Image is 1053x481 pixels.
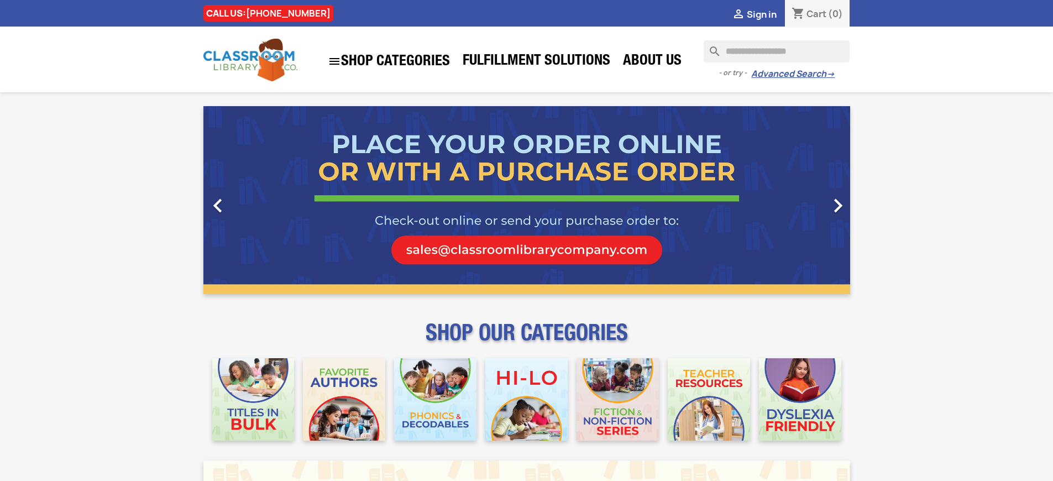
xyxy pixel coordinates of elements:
span: → [826,69,835,80]
a: SHOP CATEGORIES [322,49,455,74]
i: shopping_cart [792,8,805,21]
img: CLC_Fiction_Nonfiction_Mobile.jpg [577,358,659,441]
i:  [204,192,232,219]
a: [PHONE_NUMBER] [246,7,331,19]
img: CLC_Teacher_Resources_Mobile.jpg [668,358,750,441]
span: (0) [828,8,843,20]
i:  [328,55,341,68]
img: CLC_Bulk_Mobile.jpg [212,358,295,441]
img: Classroom Library Company [203,39,297,81]
i: search [704,40,717,54]
p: SHOP OUR CATEGORIES [203,330,850,349]
a: Previous [203,106,301,294]
img: CLC_Dyslexia_Mobile.jpg [759,358,841,441]
span: - or try - [719,67,751,79]
a: About Us [617,51,687,73]
a: Next [753,106,850,294]
img: CLC_HiLo_Mobile.jpg [485,358,568,441]
i:  [732,8,745,22]
img: CLC_Phonics_And_Decodables_Mobile.jpg [394,358,476,441]
i:  [824,192,852,219]
img: CLC_Favorite_Authors_Mobile.jpg [303,358,385,441]
span: Sign in [747,8,777,20]
input: Search [704,40,850,62]
ul: Carousel container [203,106,850,294]
a: Fulfillment Solutions [457,51,616,73]
span: Cart [806,8,826,20]
div: CALL US: [203,5,333,22]
a: Advanced Search→ [751,69,835,80]
a:  Sign in [732,8,777,20]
